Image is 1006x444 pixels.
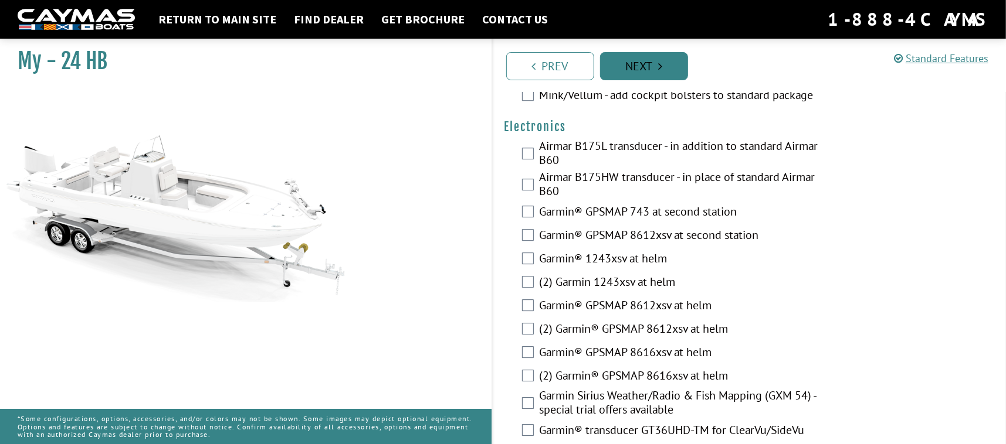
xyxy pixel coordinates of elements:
label: Airmar B175HW transducer - in place of standard Airmar B60 [539,170,819,201]
label: Garmin® GPSMAP 8616xsv at helm [539,345,819,362]
a: Get Brochure [375,12,470,27]
h1: My - 24 HB [18,48,462,74]
label: Garmin® GPSMAP 8612xsv at helm [539,298,819,315]
label: Airmar B175L transducer - in addition to standard Airmar B60 [539,139,819,170]
img: white-logo-c9c8dbefe5ff5ceceb0f0178aa75bf4bb51f6bca0971e226c86eb53dfe498488.png [18,9,135,30]
a: Contact Us [476,12,554,27]
p: *Some configurations, options, accessories, and/or colors may not be shown. Some images may depic... [18,409,474,444]
a: Return to main site [153,12,282,27]
label: (2) Garmin 1243xsv at helm [539,275,819,292]
a: Find Dealer [288,12,370,27]
h4: Electronics [504,119,995,134]
div: 1-888-4CAYMAS [828,6,988,32]
a: Next [600,52,688,80]
label: (2) Garmin® GPSMAP 8616xsv at helm [539,368,819,385]
label: Garmin® GPSMAP 743 at second station [539,204,819,221]
label: (2) Garmin® GPSMAP 8612xsv at helm [539,322,819,339]
label: Garmin® 1243xsv at helm [539,251,819,268]
a: Standard Features [894,52,988,65]
label: Mink/Vellum - add cockpit bolsters to standard package [539,88,819,105]
a: Prev [506,52,594,80]
label: Garmin® transducer GT36UHD-TM for ClearVu/SideVu [539,423,819,440]
label: Garmin Sirius Weather/Radio & Fish Mapping (GXM 54) - special trial offers available [539,388,819,419]
label: Garmin® GPSMAP 8612xsv at second station [539,228,819,245]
